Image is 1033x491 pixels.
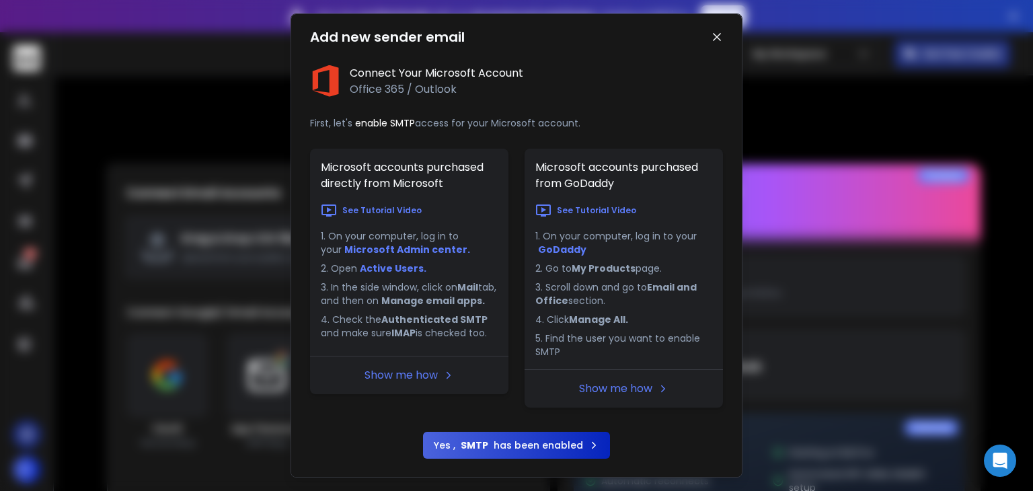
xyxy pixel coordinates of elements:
[350,65,523,81] h1: Connect Your Microsoft Account
[569,313,628,326] b: Manage All.
[381,313,488,326] b: Authenticated SMTP
[572,262,636,275] b: My Products
[321,313,498,340] li: 4. Check the and make sure is checked too.
[535,229,712,256] li: 1. On your computer, log in to your
[321,229,498,256] li: 1. On your computer, log in to your
[461,439,488,452] b: SMTP
[984,445,1016,477] div: Open Intercom Messenger
[360,262,426,275] a: Active Users.
[381,294,485,307] b: Manage email apps.
[535,280,712,307] li: 3. Scroll down and go to section.
[342,205,422,216] p: See Tutorial Video
[350,81,523,98] p: Office 365 / Outlook
[355,116,415,130] span: enable SMTP
[535,332,712,358] li: 5. Find the user you want to enable SMTP
[535,313,712,326] li: 4. Click
[535,280,699,307] b: Email and Office
[321,262,498,275] li: 2. Open
[457,280,478,294] b: Mail
[557,205,636,216] p: See Tutorial Video
[344,243,470,256] a: Microsoft Admin center.
[525,149,723,202] h1: Microsoft accounts purchased from GoDaddy
[310,28,465,46] h1: Add new sender email
[579,381,652,396] a: Show me how
[535,262,712,275] li: 2. Go to page.
[538,243,586,256] a: GoDaddy
[391,326,416,340] b: IMAP
[423,432,610,459] button: Yes ,SMTPhas been enabled
[321,280,498,307] li: 3. In the side window, click on tab, and then on
[365,367,438,383] a: Show me how
[310,116,723,130] p: First, let's access for your Microsoft account.
[310,149,508,202] h1: Microsoft accounts purchased directly from Microsoft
